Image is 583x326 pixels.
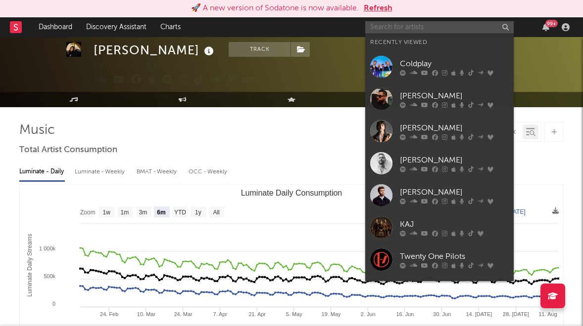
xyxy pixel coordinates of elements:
button: Summary [242,89,289,104]
span: Total Artist Consumption [19,144,117,156]
div: [PERSON_NAME] [400,122,509,134]
text: 1y [195,209,201,216]
text: 3m [139,209,147,216]
a: Charts [153,17,188,37]
text: 30. Jun [433,311,451,317]
text: 2. Jun [361,311,376,317]
text: 500k [44,273,55,279]
a: [PERSON_NAME] [365,179,514,211]
a: [PERSON_NAME] [365,83,514,115]
text: 24. Feb [100,311,118,317]
text: 28. [DATE] [503,311,529,317]
div: 99 + [545,20,558,27]
a: [PERSON_NAME] [365,276,514,308]
text: 0 [52,301,55,307]
text: 14. [DATE] [466,311,492,317]
text: 19. May [321,311,341,317]
div: Coldplay [400,58,509,70]
span: 116,646 [496,44,534,51]
div: Luminate - Weekly [75,163,127,180]
text: All [213,209,219,216]
div: [PERSON_NAME] [400,90,509,102]
a: Benchmark [180,89,237,104]
text: Luminate Daily Streams [26,234,33,296]
a: Discovery Assistant [79,17,153,37]
a: [PERSON_NAME] [365,115,514,147]
div: BMAT - Weekly [137,163,179,180]
div: Luminate - Daily [19,163,65,180]
div: [PERSON_NAME] [94,42,216,58]
a: [PERSON_NAME] [365,147,514,179]
text: 6m [157,209,165,216]
text: 7. Apr [213,311,227,317]
text: 5. May [286,311,303,317]
text: 16. Jun [396,311,414,317]
div: Twenty One Pilots [400,250,509,262]
input: Search for artists [365,21,514,34]
div: [GEOGRAPHIC_DATA] | Pop [94,60,196,72]
a: Coldplay [365,51,514,83]
a: Dashboard [32,17,79,37]
span: 114,000 [496,58,534,64]
text: 1w [103,209,111,216]
text: 24. Mar [174,311,193,317]
text: 11. Aug [538,311,557,317]
div: OCC - Weekly [189,163,228,180]
text: [DATE] [507,208,526,215]
div: KAJ [400,218,509,230]
span: 4,906 [496,71,527,78]
text: 10. Mar [137,311,156,317]
button: 99+ [542,23,549,31]
text: YTD [174,209,186,216]
div: Recently Viewed [370,37,509,48]
text: 21. Apr [248,311,266,317]
span: Benchmark [194,91,231,103]
button: Track [229,42,291,57]
text: 1 000k [39,245,56,251]
button: Refresh [364,2,392,14]
div: 🚀 A new version of Sodatone is now available. [191,2,359,14]
div: [PERSON_NAME] [400,154,509,166]
text: Zoom [80,209,96,216]
div: [PERSON_NAME] [400,186,509,198]
a: Twenty One Pilots [365,244,514,276]
button: Track [94,89,155,104]
a: KAJ [365,211,514,244]
text: 1m [121,209,129,216]
button: Edit [242,75,260,87]
text: Luminate Daily Consumption [241,189,342,197]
